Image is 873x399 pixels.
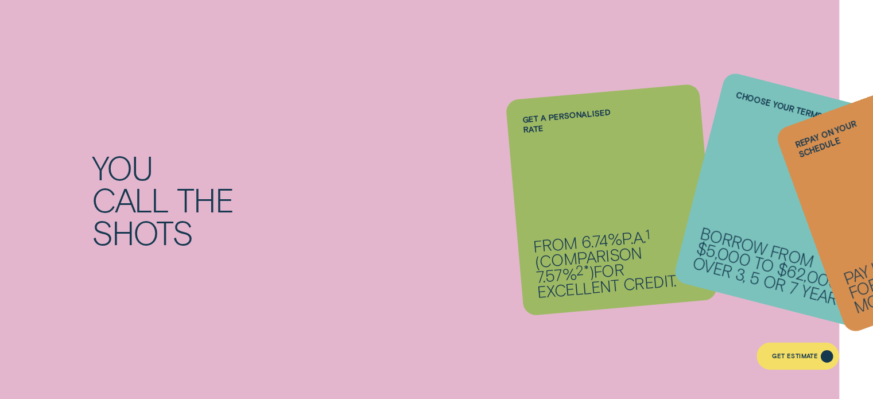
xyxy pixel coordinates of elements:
[756,342,839,370] a: Get Estimate
[92,151,431,249] div: You call the shots
[735,90,824,122] label: Choose your terms
[87,151,436,249] h2: You call the shots
[691,225,860,310] p: Borrow from $5,000 to $62,000 over 3, 5 or 7 years.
